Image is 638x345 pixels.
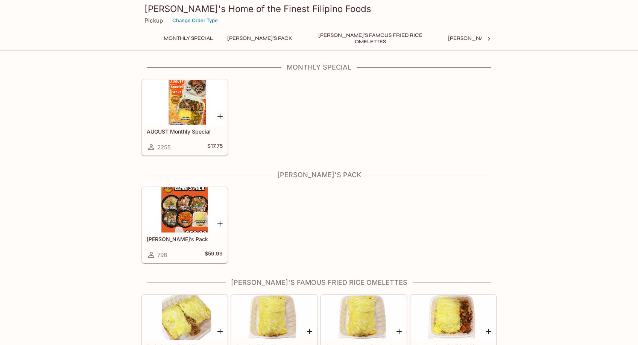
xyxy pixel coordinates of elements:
[302,33,438,44] button: [PERSON_NAME]'s Famous Fried Rice Omelettes
[142,295,227,340] div: Pork Adobo Fried Rice Omelette
[215,327,225,336] button: Add Pork Adobo Fried Rice Omelette
[144,3,494,15] h3: [PERSON_NAME]'s Home of the Finest Filipino Foods
[147,236,223,242] h5: [PERSON_NAME]’s Pack
[205,250,223,259] h5: $59.99
[484,327,493,336] button: Add Lechon Special Fried Rice Omelette
[232,295,317,340] div: Regular Fried Rice Omelette
[215,219,225,228] button: Add Elena’s Pack
[141,63,497,71] h4: Monthly Special
[215,111,225,121] button: Add AUGUST Monthly Special
[444,33,540,44] button: [PERSON_NAME]'s Mixed Plates
[207,143,223,152] h5: $17.75
[144,17,163,24] p: Pickup
[157,144,171,151] span: 2255
[147,128,223,135] h5: AUGUST Monthly Special
[223,33,296,44] button: [PERSON_NAME]'s Pack
[157,251,167,258] span: 798
[411,295,496,340] div: Lechon Special Fried Rice Omelette
[159,33,217,44] button: Monthly Special
[141,278,497,287] h4: [PERSON_NAME]'s Famous Fried Rice Omelettes
[394,327,404,336] button: Add Sweet Longanisa “Odeng” Omelette
[142,187,227,233] div: Elena’s Pack
[142,79,228,155] a: AUGUST Monthly Special2255$17.75
[142,187,228,263] a: [PERSON_NAME]’s Pack798$59.99
[142,80,227,125] div: AUGUST Monthly Special
[321,295,406,340] div: Sweet Longanisa “Odeng” Omelette
[169,15,221,26] button: Change Order Type
[305,327,314,336] button: Add Regular Fried Rice Omelette
[141,171,497,179] h4: [PERSON_NAME]'s Pack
